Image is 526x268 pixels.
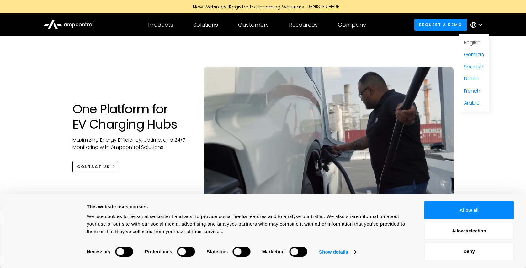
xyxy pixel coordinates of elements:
[145,249,172,254] strong: Preferences
[307,3,340,10] div: REGISTER HERE
[187,3,307,10] div: New Webinars: Register to Upcoming Webinars
[72,161,119,172] a: CONTACT US
[464,75,479,82] a: Dutch
[238,21,269,28] div: Customers
[148,21,173,28] div: Products
[72,137,191,151] p: Maximizing Energy Efficiency, Uptime, and 24/7 Monitoring with Ampcontrol Solutions
[424,222,514,240] button: Allow selection
[424,242,514,260] button: Deny
[193,21,218,28] div: Solutions
[122,3,404,10] a: New Webinars: Register to Upcoming WebinarsREGISTER HERE
[72,101,191,132] h1: One Platform for EV Charging Hubs
[77,164,110,170] div: CONTACT US
[464,51,484,58] a: German
[262,249,285,254] strong: Marketing
[207,249,228,254] strong: Statistics
[87,249,111,254] strong: Necessary
[87,213,410,235] div: We use cookies to personalise content and ads, to provide social media features and to analyse ou...
[338,21,366,28] div: Company
[289,21,318,28] div: Resources
[464,39,481,46] a: English
[424,201,514,219] button: Allow all
[464,63,483,70] a: Spanish
[87,203,410,211] div: This website uses cookies
[464,99,480,107] a: Arabic
[414,19,467,30] a: Request a demo
[464,87,480,95] a: French
[319,247,356,257] a: Show details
